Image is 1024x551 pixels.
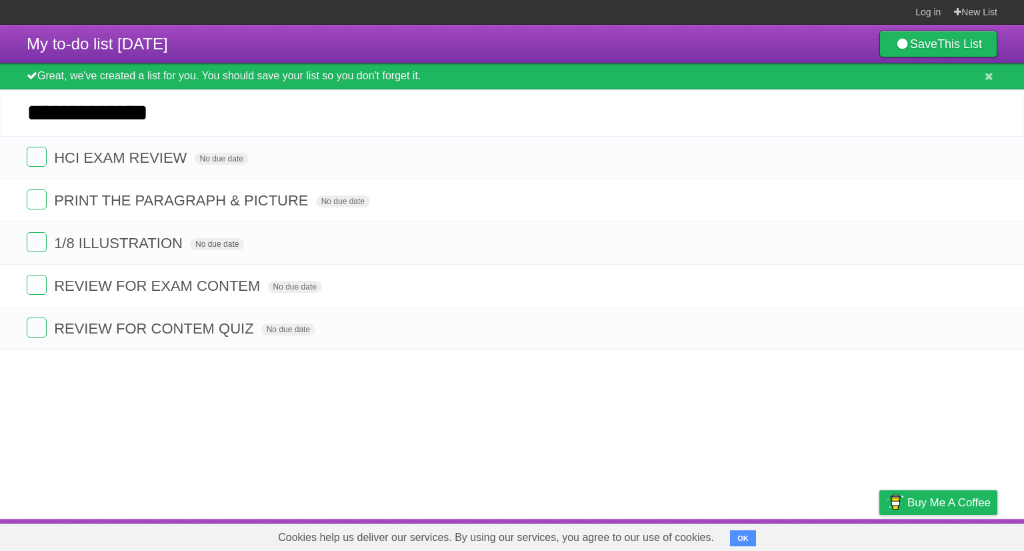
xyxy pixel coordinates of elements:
a: About [702,522,730,548]
span: Cookies help us deliver our services. By using our services, you agree to our use of cookies. [265,524,727,551]
span: REVIEW FOR EXAM CONTEM [54,278,263,294]
span: PRINT THE PARAGRAPH & PICTURE [54,192,311,209]
label: Done [27,275,47,295]
a: Developers [746,522,800,548]
span: No due date [195,153,249,165]
img: Buy me a coffee [886,491,904,514]
span: Buy me a coffee [907,491,991,514]
label: Done [27,189,47,209]
span: REVIEW FOR CONTEM QUIZ [54,320,257,337]
span: My to-do list [DATE] [27,35,168,53]
a: Buy me a coffee [879,490,997,515]
label: Done [27,318,47,338]
a: Suggest a feature [913,522,997,548]
span: 1/8 ILLUSTRATION [54,235,186,251]
a: Privacy [862,522,897,548]
span: No due date [261,324,315,336]
button: OK [730,530,756,546]
span: No due date [268,281,322,293]
a: Terms [817,522,846,548]
a: SaveThis List [879,31,997,57]
span: HCI EXAM REVIEW [54,149,190,166]
b: This List [937,37,982,51]
label: Done [27,232,47,252]
label: Done [27,147,47,167]
span: No due date [190,238,244,250]
span: No due date [316,195,370,207]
